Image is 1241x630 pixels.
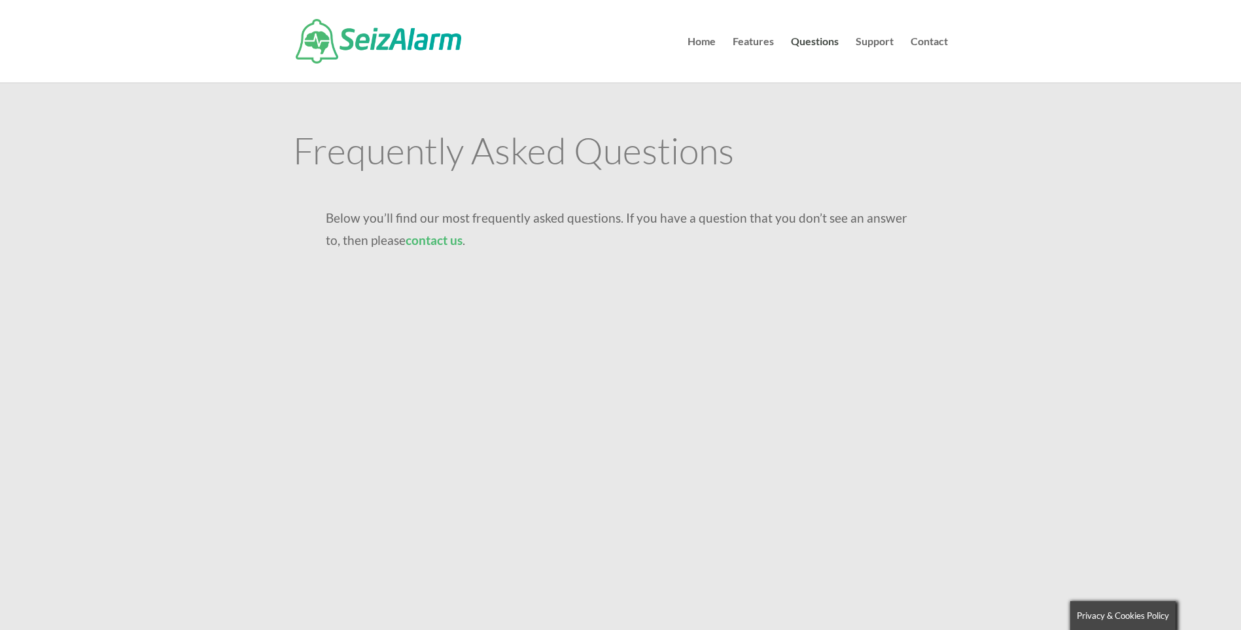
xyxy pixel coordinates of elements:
h1: Frequently Asked Questions [293,132,948,175]
a: Support [856,37,894,83]
a: Home [688,37,716,83]
img: SeizAlarm [296,19,461,64]
span: Privacy & Cookies Policy [1077,610,1169,621]
a: Contact [911,37,948,83]
a: Features [733,37,774,83]
p: Below you’ll find our most frequently asked questions. If you have a question that you don’t see ... [326,207,915,251]
a: contact us [406,232,463,248]
a: Questions [791,37,839,83]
